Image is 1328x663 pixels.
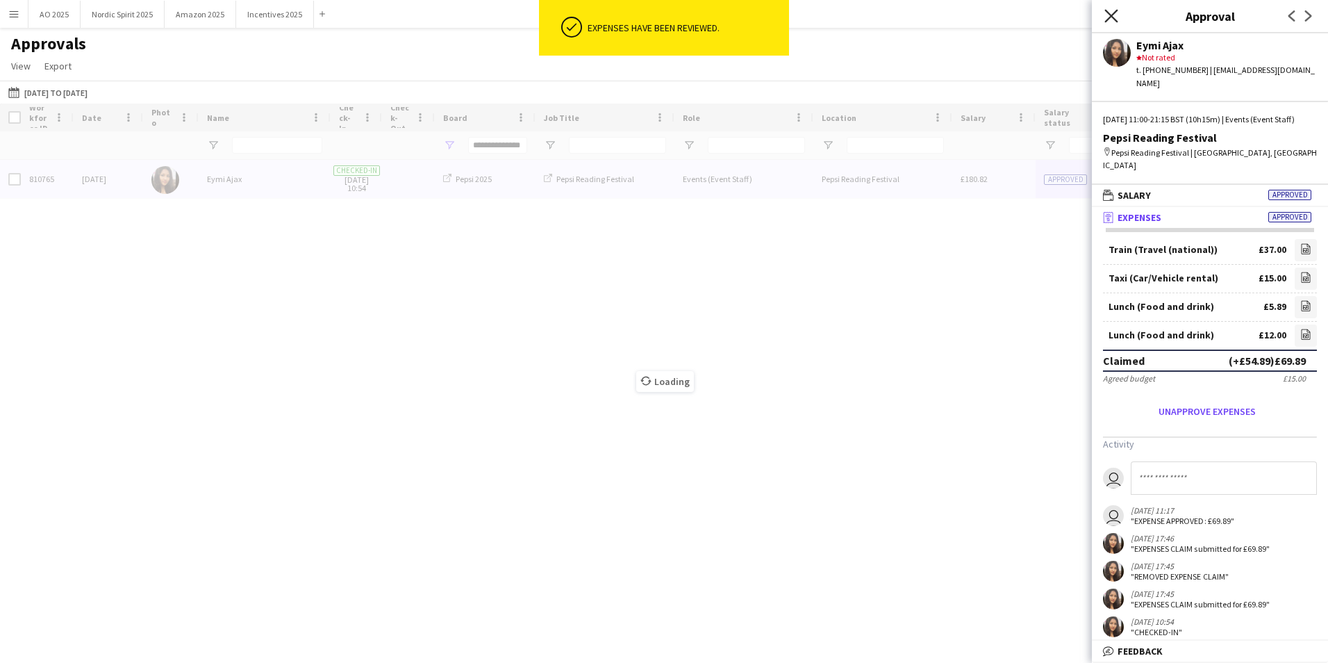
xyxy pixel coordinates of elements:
[1131,505,1234,516] div: [DATE] 11:17
[1259,330,1286,341] div: £12.00
[1103,505,1124,526] app-user-avatar: Kerri Melville-Gee
[11,60,31,72] span: View
[1131,516,1234,526] div: "EXPENSE APPROVED: £69.89"
[1131,543,1270,554] div: "EXPENSES CLAIM submitted for £69.89"
[236,1,314,28] button: Incentives 2025
[1136,39,1317,51] div: Eymi Ajax
[1131,599,1270,609] div: "EXPENSES CLAIM submitted for £69.89"
[1268,190,1311,200] span: Approved
[1092,185,1328,206] mat-expansion-panel-header: SalaryApproved
[1103,561,1124,582] app-user-avatar: Eymi Ajax
[1259,273,1286,284] div: £15.00
[1103,131,1317,144] div: Pepsi Reading Festival
[1103,616,1124,637] app-user-avatar: Eymi Ajax
[1118,645,1163,657] span: Feedback
[1109,330,1214,341] div: Lunch (Food and drink)
[39,57,77,75] a: Export
[1118,211,1161,224] span: Expenses
[1259,245,1286,255] div: £37.00
[28,1,81,28] button: AO 2025
[1136,64,1317,89] div: t. [PHONE_NUMBER] | [EMAIL_ADDRESS][DOMAIN_NAME]
[1092,641,1328,662] mat-expansion-panel-header: Feedback
[1109,302,1214,312] div: Lunch (Food and drink)
[6,57,36,75] a: View
[44,60,72,72] span: Export
[1103,373,1155,384] div: Agreed budget
[1131,589,1270,599] div: [DATE] 17:45
[588,22,783,34] div: Expenses have been reviewed.
[1131,561,1229,571] div: [DATE] 17:45
[165,1,236,28] button: Amazon 2025
[81,1,165,28] button: Nordic Spirit 2025
[1103,589,1124,609] app-user-avatar: Eymi Ajax
[1103,147,1317,172] div: Pepsi Reading Festival | [GEOGRAPHIC_DATA], [GEOGRAPHIC_DATA]
[1103,438,1317,450] h3: Activity
[1131,627,1182,637] div: "CHECKED-IN"
[1103,400,1311,423] button: Unapprove expenses
[1103,533,1124,554] app-user-avatar: Eymi Ajax
[636,371,694,392] span: Loading
[1268,212,1311,222] span: Approved
[1263,302,1286,312] div: £5.89
[1283,373,1306,384] div: £15.00
[1103,354,1145,368] div: Claimed
[1103,113,1317,126] div: [DATE] 11:00-21:15 BST (10h15m) | Events (Event Staff)
[1136,51,1317,64] div: Not rated
[1131,533,1270,543] div: [DATE] 17:46
[6,84,90,101] button: [DATE] to [DATE]
[1131,616,1182,627] div: [DATE] 10:54
[1109,245,1218,255] div: Train (Travel (national))
[1092,7,1328,25] h3: Approval
[1118,189,1151,202] span: Salary
[1109,273,1218,284] div: Taxi (Car/Vehicle rental)
[1092,228,1328,655] div: ExpensesApproved
[1092,207,1328,228] mat-expansion-panel-header: ExpensesApproved
[1229,354,1306,368] div: (+£54.89) £69.89
[1131,571,1229,582] div: "REMOVED EXPENSE CLAIM"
